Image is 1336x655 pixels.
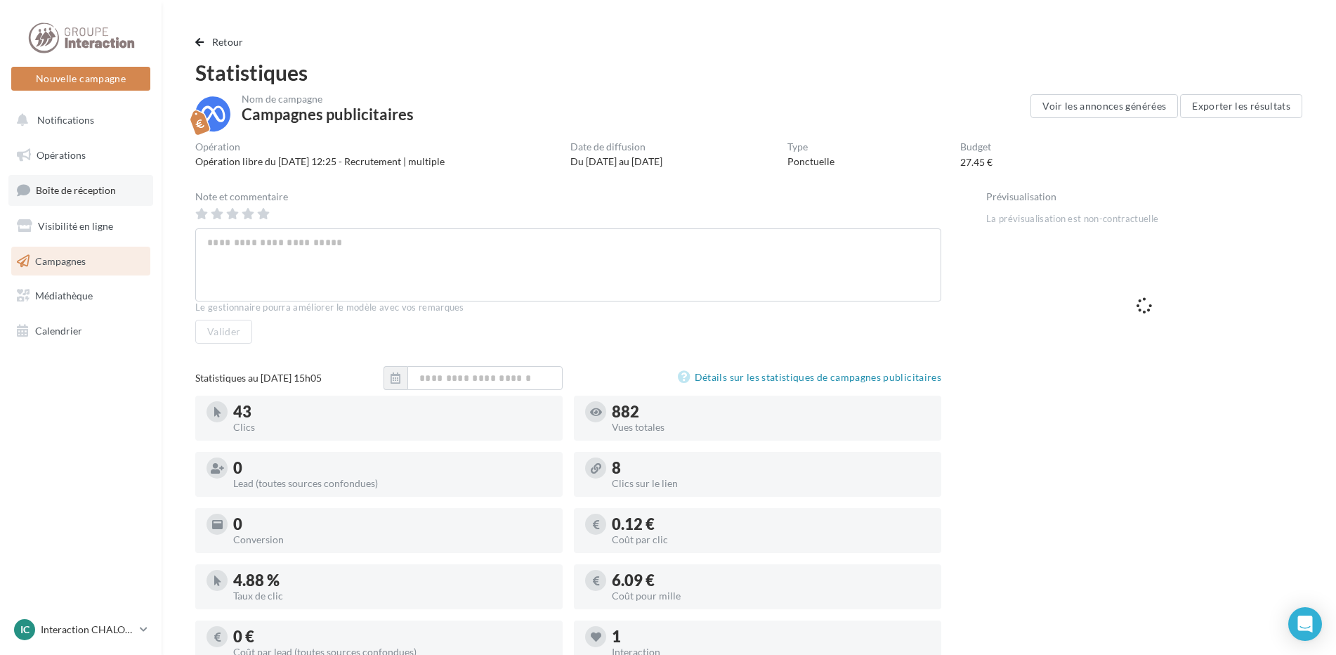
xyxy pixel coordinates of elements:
[678,369,941,386] a: Détails sur les statistiques de campagnes publicitaires
[212,36,244,48] span: Retour
[36,184,116,196] span: Boîte de réception
[195,301,941,314] div: Le gestionnaire pourra améliorer le modèle avec vos remarques
[1180,94,1302,118] button: Exporter les résultats
[242,94,414,104] div: Nom de campagne
[612,517,930,532] div: 0.12 €
[612,479,930,488] div: Clics sur le lien
[37,114,94,126] span: Notifications
[1030,94,1178,118] button: Voir les annonces générées
[8,212,153,241] a: Visibilité en ligne
[612,404,930,420] div: 882
[35,325,82,337] span: Calendrier
[1288,607,1322,641] div: Open Intercom Messenger
[195,371,384,385] div: Statistiques au [DATE] 15h05
[612,573,930,588] div: 6.09 €
[570,142,662,152] div: Date de diffusion
[233,404,551,420] div: 43
[612,629,930,644] div: 1
[38,220,113,232] span: Visibilité en ligne
[195,62,1302,83] div: Statistiques
[8,281,153,311] a: Médiathèque
[233,479,551,488] div: Lead (toutes sources confondues)
[41,623,134,637] p: Interaction CHALONS EN [GEOGRAPHIC_DATA]
[11,67,150,91] button: Nouvelle campagne
[35,290,93,301] span: Médiathèque
[8,141,153,170] a: Opérations
[233,591,551,601] div: Taux de clic
[242,107,414,122] div: Campagnes publicitaires
[612,591,930,601] div: Coût pour mille
[35,254,86,266] span: Campagnes
[195,142,445,152] div: Opération
[960,155,993,169] div: 27.45 €
[233,517,551,532] div: 0
[233,535,551,545] div: Conversion
[570,155,662,169] div: Du [DATE] au [DATE]
[960,142,993,152] div: Budget
[195,320,252,344] button: Valider
[11,616,150,643] a: IC Interaction CHALONS EN [GEOGRAPHIC_DATA]
[612,422,930,432] div: Vues totales
[233,573,551,588] div: 4.88 %
[37,149,86,161] span: Opérations
[195,34,249,51] button: Retour
[8,316,153,346] a: Calendrier
[233,629,551,644] div: 0 €
[8,105,148,135] button: Notifications
[8,247,153,276] a: Campagnes
[195,192,941,202] div: Note et commentaire
[986,192,1302,202] div: Prévisualisation
[195,155,445,169] div: Opération libre du [DATE] 12:25 - Recrutement | multiple
[787,155,834,169] div: Ponctuelle
[233,460,551,476] div: 0
[787,142,834,152] div: Type
[20,623,30,637] span: IC
[612,535,930,545] div: Coût par clic
[612,460,930,476] div: 8
[8,175,153,205] a: Boîte de réception
[233,422,551,432] div: Clics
